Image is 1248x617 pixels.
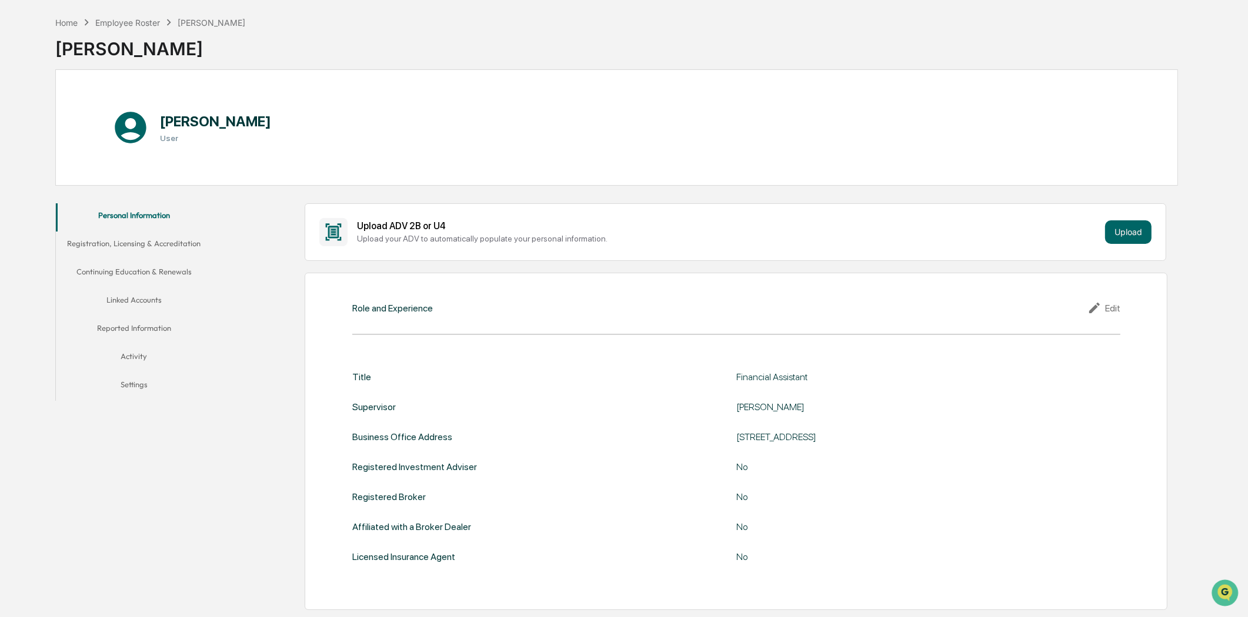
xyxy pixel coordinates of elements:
[736,401,1030,413] div: [PERSON_NAME]
[352,491,426,502] div: Registered Broker
[56,203,212,232] button: Personal Information
[1105,220,1152,244] button: Upload
[736,371,1030,383] div: Financial Assistant
[56,344,212,373] button: Activity
[56,288,212,316] button: Linked Accounts
[56,260,212,288] button: Continuing Education & Renewals
[736,521,1030,532] div: No
[12,90,33,111] img: 1746055101610-c473b297-6a78-478c-a979-82029cc54cd1
[160,113,271,130] h1: [PERSON_NAME]
[352,371,371,383] div: Title
[55,18,78,28] div: Home
[7,166,79,187] a: 🔎Data Lookup
[160,133,271,143] h3: User
[178,18,245,28] div: [PERSON_NAME]
[357,234,1100,243] div: Upload your ADV to automatically populate your personal information.
[85,149,95,159] div: 🗄️
[1210,578,1242,610] iframe: Open customer support
[352,551,455,562] div: Licensed Insurance Agent
[7,143,81,165] a: 🖐️Preclearance
[56,203,212,401] div: secondary tabs example
[736,431,1030,442] div: [STREET_ADDRESS]
[56,373,212,401] button: Settings
[1087,301,1120,315] div: Edit
[200,93,214,108] button: Start new chat
[40,102,149,111] div: We're available if you need us!
[97,148,146,160] span: Attestations
[736,461,1030,472] div: No
[12,172,21,181] div: 🔎
[357,220,1100,232] div: Upload ADV 2B or U4
[24,170,74,182] span: Data Lookup
[40,90,193,102] div: Start new chat
[56,232,212,260] button: Registration, Licensing & Accreditation
[352,303,433,314] div: Role and Experience
[81,143,151,165] a: 🗄️Attestations
[352,401,396,413] div: Supervisor
[736,491,1030,502] div: No
[95,18,160,28] div: Employee Roster
[12,25,214,43] p: How can we help?
[352,521,471,532] div: Affiliated with a Broker Dealer
[352,431,452,442] div: Business Office Address
[83,199,142,208] a: Powered byPylon
[352,461,477,472] div: Registered Investment Adviser
[117,199,142,208] span: Pylon
[24,148,76,160] span: Preclearance
[12,149,21,159] div: 🖐️
[56,316,212,344] button: Reported Information
[55,29,246,59] div: [PERSON_NAME]
[736,551,1030,562] div: No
